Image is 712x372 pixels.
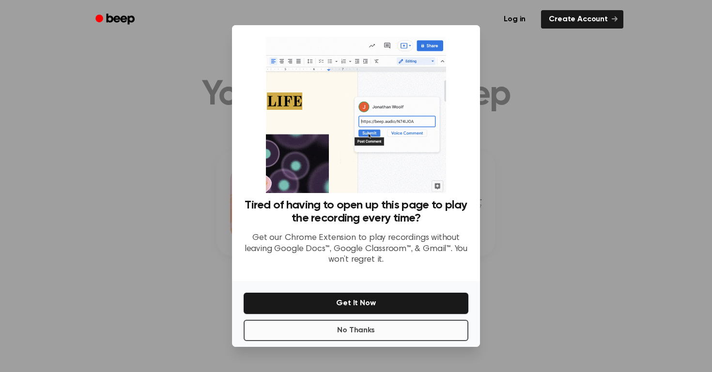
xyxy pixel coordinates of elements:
[494,8,535,30] a: Log in
[244,293,468,314] button: Get It Now
[89,10,143,29] a: Beep
[244,199,468,225] h3: Tired of having to open up this page to play the recording every time?
[266,37,446,193] img: Beep extension in action
[541,10,623,29] a: Create Account
[244,320,468,341] button: No Thanks
[244,233,468,266] p: Get our Chrome Extension to play recordings without leaving Google Docs™, Google Classroom™, & Gm...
